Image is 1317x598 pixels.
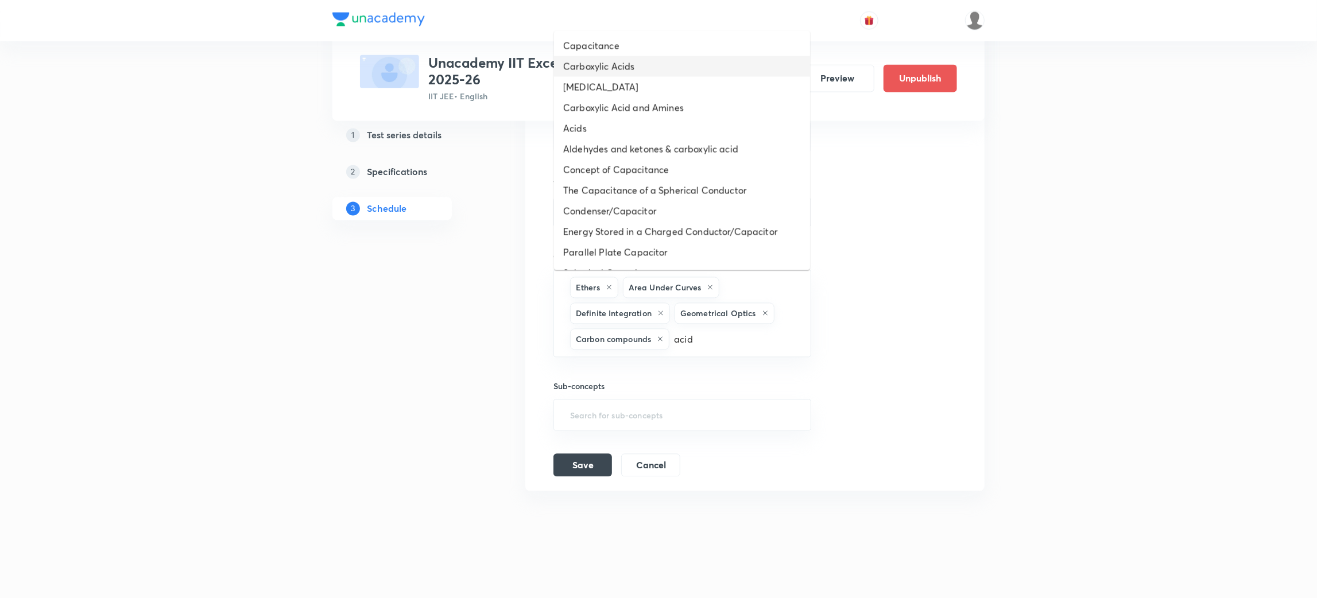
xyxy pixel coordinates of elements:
[804,414,807,416] button: Open
[801,65,874,92] button: Preview
[554,263,810,284] li: Spherical Capacitor
[554,139,810,160] li: Aldehydes and ketones & carboxylic acid
[428,55,792,88] h3: Unacademy IIT Excel Test Series - May Planner AY - 2025-26
[554,77,810,98] li: [MEDICAL_DATA]
[553,380,811,393] h6: Sub-concepts
[629,282,702,294] h6: Area Under Curves
[360,55,419,88] img: fallback-thumbnail.png
[554,36,810,56] li: Capacitance
[554,118,810,139] li: Acids
[568,405,797,426] input: Search for sub-concepts
[553,178,577,191] h6: Venue
[554,222,810,242] li: Energy Stored in a Charged Conductor/Capacitor
[553,251,811,263] h6: Concepts
[428,91,792,103] p: IIT JEE • English
[332,160,489,183] a: 2Specifications
[367,165,427,178] h5: Specifications
[554,180,810,201] li: The Capacitance of a Spherical Conductor
[576,282,600,294] h6: Ethers
[864,15,874,26] img: avatar
[553,454,612,477] button: Save
[576,333,651,345] h6: Carbon compounds
[332,13,425,29] a: Company Logo
[367,128,441,142] h5: Test series details
[860,11,878,30] button: avatar
[554,98,810,118] li: Carboxylic Acid and Amines
[680,308,756,320] h6: Geometrical Optics
[346,201,360,215] p: 3
[332,123,489,146] a: 1Test series details
[804,312,807,314] button: Close
[346,165,360,178] p: 2
[554,160,810,180] li: Concept of Capacitance
[965,11,985,30] img: Suresh
[554,201,810,222] li: Condenser/Capacitor
[884,65,957,92] button: Unpublish
[367,201,406,215] h5: Schedule
[554,242,810,263] li: Parallel Plate Capacitor
[346,128,360,142] p: 1
[332,13,425,26] img: Company Logo
[576,308,652,320] h6: Definite Integration
[554,56,810,77] li: Carboxylic Acids
[621,454,680,477] button: Cancel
